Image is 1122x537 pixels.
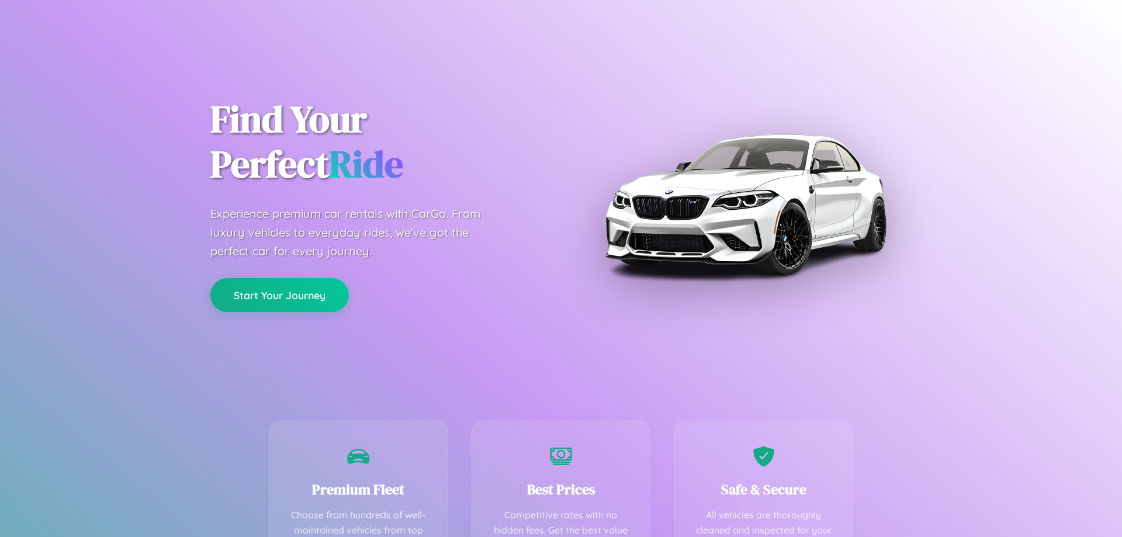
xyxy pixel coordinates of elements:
[490,480,633,499] h3: Best Prices
[692,480,835,499] h3: Safe & Secure
[287,480,430,499] h3: Premium Fleet
[210,278,349,312] button: Start Your Journey
[210,97,543,187] h1: Find Your Perfect
[329,138,403,189] span: Ride
[599,58,891,351] img: Premium BMW car rental vehicle
[210,205,503,261] p: Experience premium car rentals with CarGo. From luxury vehicles to everyday rides, we've got the ...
